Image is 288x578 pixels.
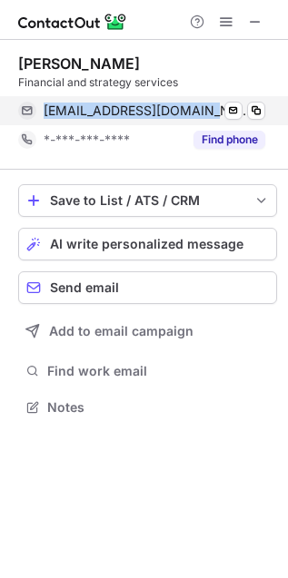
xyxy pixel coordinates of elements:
[18,184,277,217] button: save-profile-one-click
[18,11,127,33] img: ContactOut v5.3.10
[18,358,277,384] button: Find work email
[18,74,277,91] div: Financial and strategy services
[50,237,243,251] span: AI write personalized message
[44,103,252,119] span: [EMAIL_ADDRESS][DOMAIN_NAME]
[18,271,277,304] button: Send email
[194,131,265,149] button: Reveal Button
[49,324,194,338] span: Add to email campaign
[50,193,245,208] div: Save to List / ATS / CRM
[47,399,270,416] span: Notes
[18,395,277,420] button: Notes
[47,363,270,379] span: Find work email
[18,228,277,260] button: AI write personalized message
[18,315,277,348] button: Add to email campaign
[18,54,140,73] div: [PERSON_NAME]
[50,280,119,295] span: Send email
